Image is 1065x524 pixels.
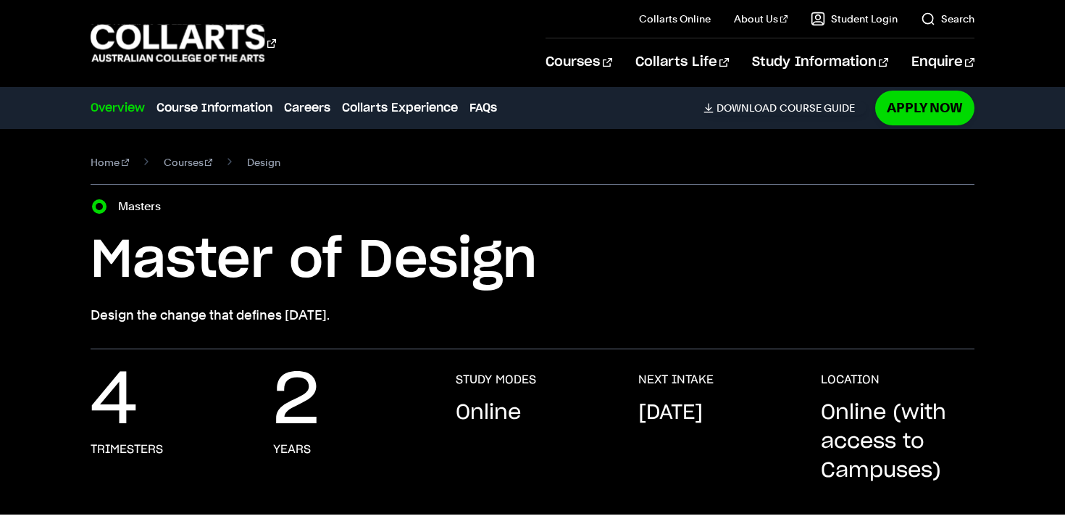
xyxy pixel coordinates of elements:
[752,38,888,86] a: Study Information
[91,442,163,457] h3: Trimesters
[273,442,311,457] h3: Years
[456,373,536,387] h3: STUDY MODES
[911,38,974,86] a: Enquire
[821,399,974,486] p: Online (with access to Campuses)
[811,12,898,26] a: Student Login
[342,99,458,117] a: Collarts Experience
[91,152,129,172] a: Home
[456,399,521,428] p: Online
[118,196,170,217] label: Masters
[639,12,711,26] a: Collarts Online
[717,101,777,115] span: Download
[469,99,497,117] a: FAQs
[821,373,880,387] h3: LOCATION
[638,373,714,387] h3: NEXT INTAKE
[91,305,974,325] p: Design the change that defines [DATE].
[703,101,866,115] a: DownloadCourse Guide
[273,373,319,431] p: 2
[284,99,330,117] a: Careers
[875,91,974,125] a: Apply Now
[91,22,276,64] div: Go to homepage
[156,99,272,117] a: Course Information
[91,99,145,117] a: Overview
[91,373,138,431] p: 4
[546,38,611,86] a: Courses
[921,12,974,26] a: Search
[638,399,703,428] p: [DATE]
[247,152,280,172] span: Design
[635,38,729,86] a: Collarts Life
[734,12,788,26] a: About Us
[164,152,213,172] a: Courses
[91,228,974,294] h1: Master of Design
